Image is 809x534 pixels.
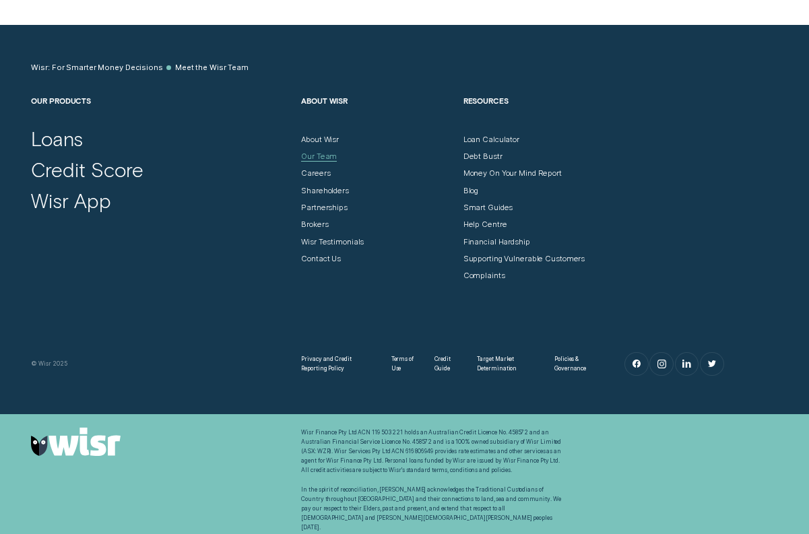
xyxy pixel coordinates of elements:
a: Blog [463,186,479,195]
h2: Our Products [31,96,292,135]
h2: About Wisr [301,96,453,135]
a: Twitter [701,353,723,376]
a: Privacy and Credit Reporting Policy [301,354,374,373]
a: Wisr App [31,189,110,213]
a: Supporting Vulnerable Customers [463,254,585,263]
a: Careers [301,168,330,178]
img: Wisr [31,428,120,456]
a: LinkedIn [676,353,699,376]
a: Brokers [301,220,328,229]
a: Partnerships [301,203,348,212]
a: Wisr Testimonials [301,237,364,246]
a: Wisr: For Smarter Money Decisions [31,63,162,72]
a: Debt Bustr [463,152,503,161]
a: Financial Hardship [463,237,530,246]
a: Terms of Use [391,354,418,373]
a: Instagram [650,353,673,376]
a: Our Team [301,152,337,161]
div: © Wisr 2025 [26,359,296,368]
a: Target Market Determination [477,354,537,373]
a: Loan Calculator [463,135,519,144]
h2: Resources [463,96,616,135]
div: Wisr Finance Pty Ltd ACN 119 503 221 holds an Australian Credit Licence No. 458572 and an Austral... [301,428,562,532]
a: Credit Guide [434,354,461,373]
a: Help Centre [463,220,507,229]
a: Facebook [625,353,648,376]
a: Shareholders [301,186,349,195]
a: Meet the Wisr Team [175,63,249,72]
a: Smart Guides [463,203,513,212]
a: Contact Us [301,254,341,263]
a: About Wisr [301,135,339,144]
a: Money On Your Mind Report [463,168,562,178]
a: Credit Score [31,158,143,182]
a: Complaints [463,271,505,280]
a: Loans [31,127,83,152]
a: Policies & Governance [554,354,599,373]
